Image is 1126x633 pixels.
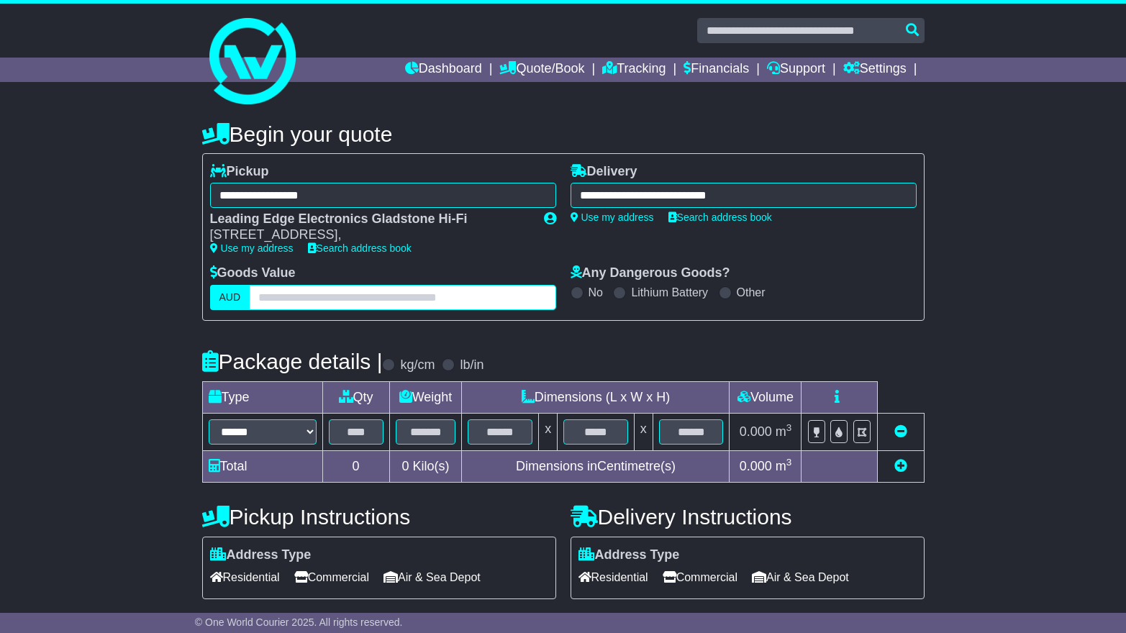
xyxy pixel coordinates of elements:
h4: Package details | [202,350,383,373]
label: Delivery [571,164,637,180]
span: Air & Sea Depot [383,566,481,588]
span: Residential [210,566,280,588]
a: Use my address [210,242,294,254]
a: Remove this item [894,424,907,439]
label: Lithium Battery [631,286,708,299]
span: m [776,424,792,439]
div: [STREET_ADDRESS], [210,227,530,243]
span: Commercial [294,566,369,588]
label: AUD [210,285,250,310]
span: Commercial [663,566,737,588]
td: x [634,413,653,450]
td: Weight [389,381,462,413]
h4: Begin your quote [202,122,925,146]
td: x [539,413,558,450]
td: Type [202,381,322,413]
a: Financials [684,58,749,82]
div: Leading Edge Electronics Gladstone Hi-Fi [210,211,530,227]
a: Search address book [308,242,412,254]
label: Pickup [210,164,269,180]
span: 0.000 [740,424,772,439]
span: m [776,459,792,473]
label: Other [737,286,766,299]
h4: Pickup Instructions [202,505,556,529]
td: 0 [322,450,389,482]
a: Add new item [894,459,907,473]
a: Support [767,58,825,82]
h4: Delivery Instructions [571,505,925,529]
label: lb/in [460,358,483,373]
td: Dimensions in Centimetre(s) [462,450,730,482]
span: Residential [578,566,648,588]
sup: 3 [786,422,792,433]
td: Volume [730,381,802,413]
label: Any Dangerous Goods? [571,265,730,281]
td: Kilo(s) [389,450,462,482]
sup: 3 [786,457,792,468]
a: Quote/Book [499,58,584,82]
span: 0 [401,459,409,473]
td: Qty [322,381,389,413]
td: Dimensions (L x W x H) [462,381,730,413]
label: kg/cm [400,358,435,373]
a: Use my address [571,211,654,223]
label: No [589,286,603,299]
span: 0.000 [740,459,772,473]
label: Address Type [578,547,680,563]
td: Total [202,450,322,482]
a: Search address book [668,211,772,223]
a: Tracking [602,58,666,82]
label: Goods Value [210,265,296,281]
span: Air & Sea Depot [752,566,849,588]
span: © One World Courier 2025. All rights reserved. [195,616,403,628]
a: Settings [843,58,907,82]
label: Address Type [210,547,312,563]
a: Dashboard [405,58,482,82]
